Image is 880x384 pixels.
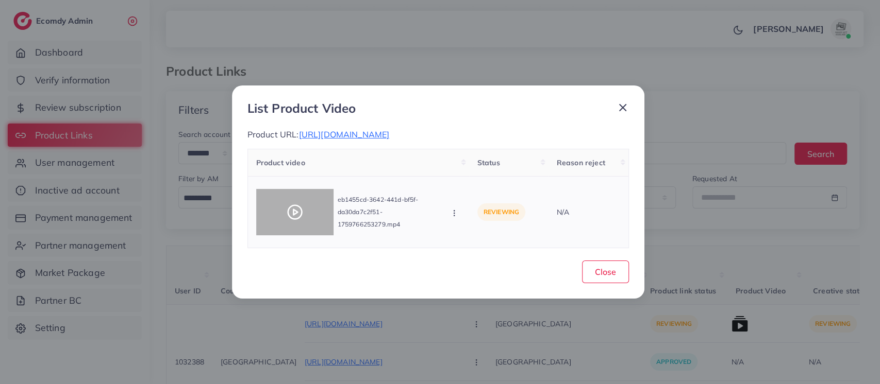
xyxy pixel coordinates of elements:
p: N/A [557,206,620,218]
span: Product video [256,158,305,167]
p: reviewing [477,203,525,221]
span: Reason reject [557,158,605,167]
span: Close [595,267,616,277]
span: [URL][DOMAIN_NAME] [298,129,389,139]
p: Product URL: [247,128,629,141]
p: eb1455cd-3642-441d-bf5f-da30da7c2f51-1759766253279.mp4 [338,194,441,231]
button: Close [582,260,629,283]
span: Status [477,158,500,167]
h3: List Product Video [247,101,356,116]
